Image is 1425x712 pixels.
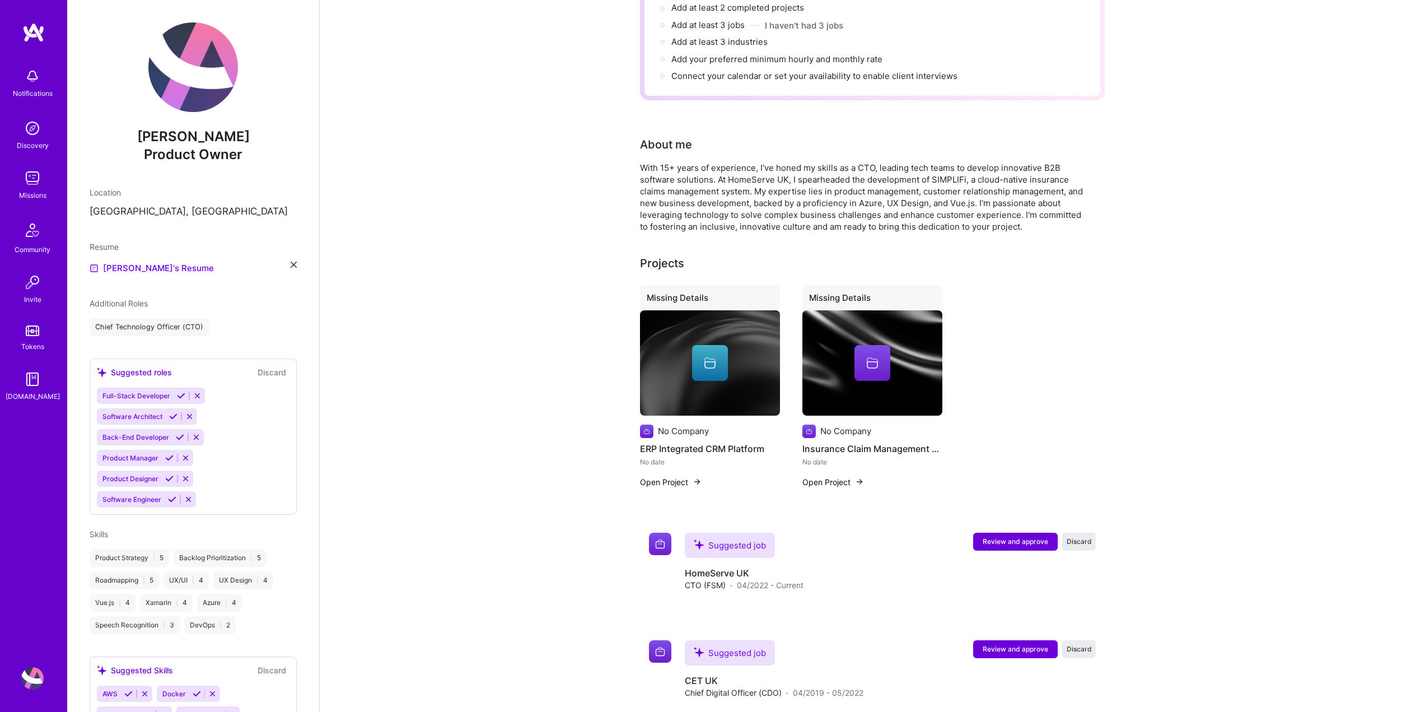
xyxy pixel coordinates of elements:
[102,433,169,441] span: Back-End Developer
[671,54,882,64] span: Add your preferred minimum hourly and monthly rate
[102,690,118,698] span: AWS
[90,187,297,198] div: Location
[225,598,227,607] span: |
[640,476,702,488] button: Open Project
[90,264,99,273] img: Resume
[786,687,788,699] span: ·
[640,136,692,153] div: About me
[162,690,186,698] span: Docker
[163,571,209,589] div: UX/UI 4
[820,425,871,437] div: No Company
[90,549,169,567] div: Product Strategy 5
[21,368,44,390] img: guide book
[90,318,209,336] div: Chief Technology Officer (CTO)
[671,71,957,81] span: Connect your calendar or set your availability to enable client interviews
[97,664,173,676] div: Suggested Skills
[1067,644,1092,654] span: Discard
[21,667,44,690] img: User Avatar
[21,117,44,139] img: discovery
[197,594,242,612] div: Azure 4
[26,325,39,336] img: tokens
[21,167,44,189] img: teamwork
[24,294,41,305] div: Invite
[685,567,803,579] h4: HomeServe UK
[165,454,174,462] i: Accept
[802,456,942,468] div: No date
[174,549,267,567] div: Backlog Prioritization 5
[855,477,864,486] img: arrow-right
[685,533,775,558] div: Suggested job
[168,495,176,504] i: Accept
[181,474,190,483] i: Reject
[694,539,704,550] i: icon SuggestedTeams
[177,392,185,400] i: Accept
[176,598,178,607] span: |
[693,477,702,486] img: arrow-right
[685,674,863,687] h4: CET UK
[21,341,44,352] div: Tokens
[649,533,671,555] img: Company logo
[640,285,780,315] div: Missing Details
[765,20,843,31] button: I haven't had 3 jobs
[671,2,804,13] span: Add at least 2 completed projects
[148,22,238,112] img: User Avatar
[802,441,942,456] h4: Insurance Claim Management Platform, Simplifi
[119,598,121,607] span: |
[250,553,253,562] span: |
[802,425,816,438] img: Company logo
[13,87,53,99] div: Notifications
[793,687,863,699] span: 04/2019 - 05/2022
[208,690,217,698] i: Reject
[184,616,236,634] div: DevOps 2
[169,412,177,421] i: Accept
[19,189,46,201] div: Missions
[97,666,106,675] i: icon SuggestedTeams
[163,621,165,630] span: |
[649,640,671,663] img: Company logo
[1067,537,1092,546] span: Discard
[124,690,133,698] i: Accept
[671,36,768,47] span: Add at least 3 industries
[102,412,162,421] span: Software Architect
[730,579,732,591] span: ·
[153,553,155,562] span: |
[685,579,726,591] span: CTO (FSM)
[802,310,942,416] img: cover
[640,456,780,468] div: No date
[640,425,653,438] img: Company logo
[176,433,184,441] i: Accept
[185,412,194,421] i: Reject
[90,299,148,308] span: Additional Roles
[102,454,158,462] span: Product Manager
[90,529,108,539] span: Skills
[17,139,49,151] div: Discovery
[640,310,780,416] img: cover
[193,392,202,400] i: Reject
[193,690,201,698] i: Accept
[256,576,259,585] span: |
[144,146,242,162] span: Product Owner
[671,20,745,30] span: Add at least 3 jobs
[102,474,158,483] span: Product Designer
[658,425,709,437] div: No Company
[90,616,180,634] div: Speech Recognition 3
[219,621,222,630] span: |
[102,392,170,400] span: Full-Stack Developer
[90,128,297,145] span: [PERSON_NAME]
[21,271,44,294] img: Invite
[802,476,864,488] button: Open Project
[141,690,149,698] i: Reject
[192,433,200,441] i: Reject
[213,571,273,589] div: UX Design 4
[802,285,942,315] div: Missing Details
[90,205,297,218] p: [GEOGRAPHIC_DATA], [GEOGRAPHIC_DATA]
[97,366,172,378] div: Suggested roles
[90,571,159,589] div: Roadmapping 5
[694,647,704,657] i: icon SuggestedTeams
[90,242,119,252] span: Resume
[685,640,775,666] div: Suggested job
[22,22,45,43] img: logo
[983,537,1048,546] span: Review and approve
[90,594,136,612] div: Vue.js 4
[181,454,190,462] i: Reject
